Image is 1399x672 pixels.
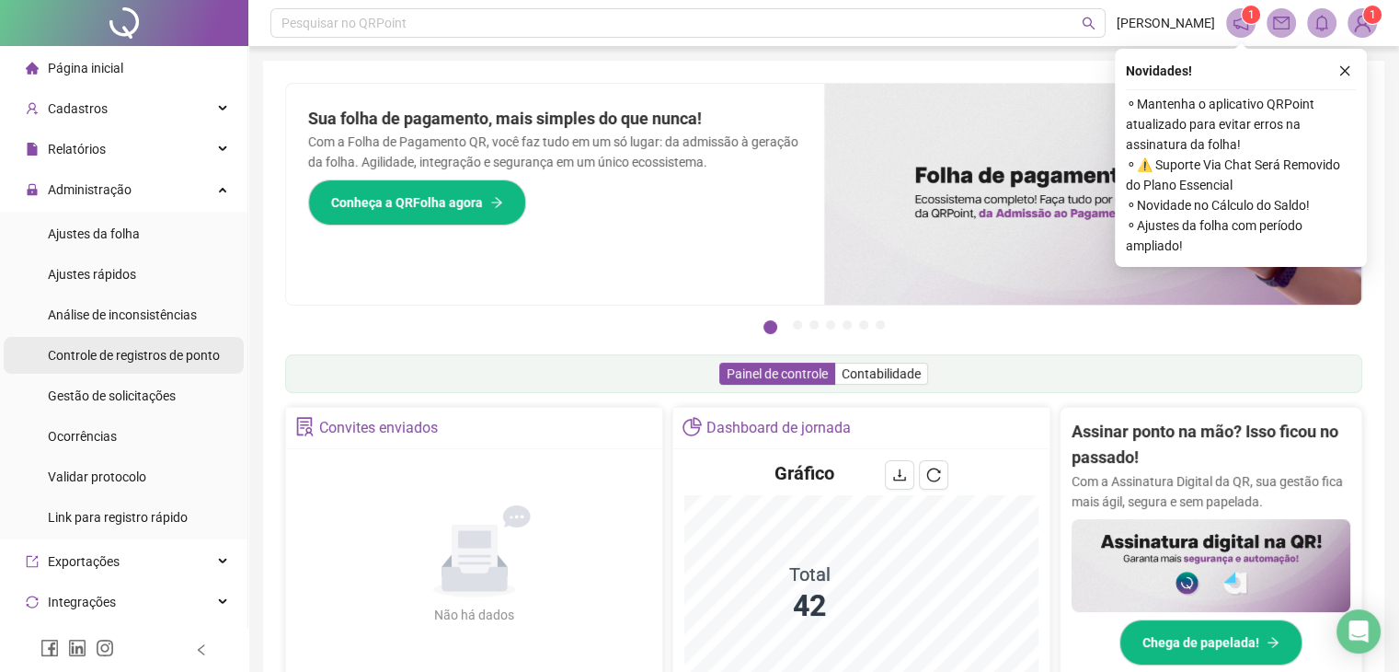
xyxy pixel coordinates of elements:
[1126,215,1356,256] span: ⚬ Ajustes da folha com período ampliado!
[1242,6,1260,24] sup: 1
[26,62,39,75] span: home
[1126,94,1356,155] span: ⚬ Mantenha o aplicativo QRPoint atualizado para evitar erros na assinatura da folha!
[1338,64,1351,77] span: close
[26,102,39,115] span: user-add
[824,84,1362,305] img: banner%2F8d14a306-6205-4263-8e5b-06e9a85ad873.png
[1273,15,1290,31] span: mail
[1072,419,1350,471] h2: Assinar ponto na mão? Isso ficou no passado!
[48,61,123,75] span: Página inicial
[706,412,851,444] div: Dashboard de jornada
[793,320,802,330] button: 2
[774,460,834,486] h4: Gráfico
[1126,155,1356,195] span: ⚬ ⚠️ Suporte Via Chat Será Removido do Plano Essencial
[48,307,197,322] span: Análise de inconsistências
[842,366,921,381] span: Contabilidade
[1313,15,1330,31] span: bell
[876,320,885,330] button: 7
[843,320,852,330] button: 5
[295,417,315,436] span: solution
[1126,61,1192,81] span: Novidades !
[26,555,39,568] span: export
[763,320,777,334] button: 1
[892,468,907,482] span: download
[682,417,702,436] span: pie-chart
[727,366,828,381] span: Painel de controle
[308,106,802,132] h2: Sua folha de pagamento, mais simples do que nunca!
[48,101,108,116] span: Cadastros
[48,554,120,569] span: Exportações
[1267,636,1279,649] span: arrow-right
[390,605,559,625] div: Não há dados
[1126,195,1356,215] span: ⚬ Novidade no Cálculo do Saldo!
[1233,15,1249,31] span: notification
[1370,8,1376,21] span: 1
[68,639,86,657] span: linkedin
[926,468,941,482] span: reload
[26,183,39,196] span: lock
[40,639,59,657] span: facebook
[826,320,835,330] button: 4
[48,510,188,525] span: Link para registro rápido
[1082,17,1095,30] span: search
[1119,620,1302,666] button: Chega de papelada!
[26,596,39,608] span: sync
[48,182,132,197] span: Administração
[1072,471,1350,512] p: Com a Assinatura Digital da QR, sua gestão fica mais ágil, segura e sem papelada.
[48,595,116,609] span: Integrações
[48,267,136,282] span: Ajustes rápidos
[48,142,106,156] span: Relatórios
[26,143,39,156] span: file
[96,639,114,657] span: instagram
[319,412,438,444] div: Convites enviados
[48,469,146,484] span: Validar protocolo
[859,320,868,330] button: 6
[331,192,483,213] span: Conheça a QRFolha agora
[1142,632,1259,653] span: Chega de papelada!
[490,196,503,209] span: arrow-right
[1363,6,1382,24] sup: Atualize o seu contato no menu Meus Dados
[48,226,140,241] span: Ajustes da folha
[308,132,802,172] p: Com a Folha de Pagamento QR, você faz tudo em um só lugar: da admissão à geração da folha. Agilid...
[195,643,208,656] span: left
[1336,609,1381,654] div: Open Intercom Messenger
[308,180,526,226] button: Conheça a QRFolha agora
[809,320,819,330] button: 3
[1348,9,1376,37] img: 80004
[48,429,117,444] span: Ocorrências
[1072,519,1350,612] img: banner%2F02c71560-61a6-44d4-94b9-c8ab97240462.png
[1117,13,1215,33] span: [PERSON_NAME]
[48,388,176,403] span: Gestão de solicitações
[48,348,220,363] span: Controle de registros de ponto
[1248,8,1255,21] span: 1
